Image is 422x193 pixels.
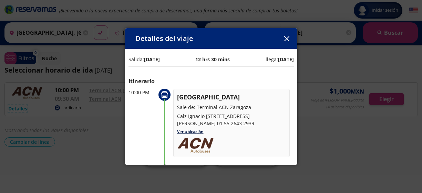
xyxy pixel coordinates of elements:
[177,129,204,135] a: Ver ubicación
[177,93,286,102] p: [GEOGRAPHIC_DATA]
[128,56,160,63] p: Salida:
[128,89,156,96] p: 10:00 PM
[266,56,294,63] p: llega:
[195,56,230,63] p: 12 hrs 30 mins
[135,33,193,44] p: Detalles del viaje
[177,104,286,111] p: Sale de: Terminal ACN Zaragoza
[278,56,294,63] b: [DATE]
[128,164,156,171] p: 09:30 AM
[128,77,294,85] p: Itinerario
[144,56,160,63] b: [DATE]
[177,137,214,153] img: uploads_2F1578608151385-az9gqjqws8t-172a25c88b65a2891a7feb5602a74b01_2FLogo_V_Cafe.png
[177,112,286,127] p: Calz Ignacio [STREET_ADDRESS][PERSON_NAME] 01 55 2643 2939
